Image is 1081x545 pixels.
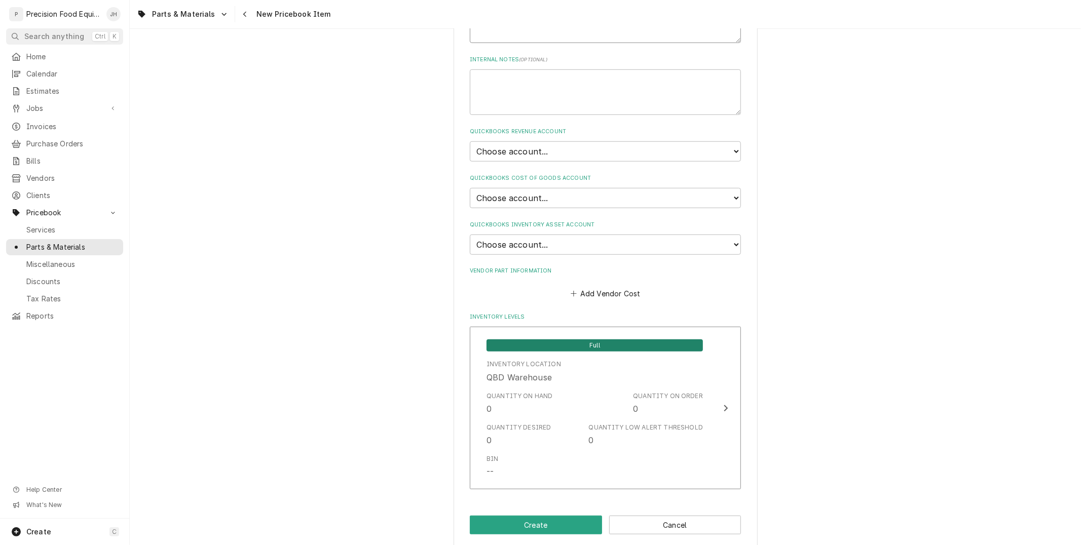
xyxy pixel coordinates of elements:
label: QuickBooks Inventory Asset Account [470,221,741,229]
span: Jobs [26,103,103,113]
span: Pricebook [26,208,103,218]
div: Bin [487,454,498,463]
a: Services [6,222,123,238]
div: Internal Notes [470,56,741,115]
div: Quantity Desired [487,423,551,432]
div: Inventory Levels [470,313,741,494]
div: Quantity Low Alert Threshold [589,423,703,432]
a: Parts & Materials [6,239,123,255]
div: Button Group Row [470,516,741,534]
span: C [112,528,117,536]
div: QuickBooks Cost of Goods Account [470,174,741,208]
div: -- [487,465,494,478]
div: Full [487,338,703,352]
a: Go to Parts & Materials [133,6,233,22]
span: Create [26,527,51,536]
div: 0 [487,434,492,446]
button: Navigate back [237,6,253,22]
label: Vendor Part Information [470,267,741,275]
a: Go to Pricebook [6,205,123,221]
div: JH [106,7,121,21]
div: Jason Hertel's Avatar [106,7,121,21]
span: New Pricebook Item [253,9,331,19]
div: Vendor Part Information [470,267,741,300]
a: Vendors [6,170,123,186]
div: Quantity on Hand [487,392,553,401]
span: Invoices [26,122,118,132]
span: Calendar [26,69,118,79]
span: Services [26,225,118,235]
div: Quantity on Order [633,392,703,415]
a: Go to Help Center [6,483,123,497]
span: Miscellaneous [26,259,118,269]
div: 0 [589,434,594,446]
label: QuickBooks Cost of Goods Account [470,174,741,182]
a: Purchase Orders [6,136,123,152]
label: Inventory Levels [470,313,741,321]
a: Calendar [6,66,123,82]
a: Reports [6,308,123,324]
span: Discounts [26,277,118,287]
a: Tax Rates [6,291,123,307]
div: Location [487,360,561,383]
div: Quantity Low Alert Threshold [589,423,703,446]
span: Ctrl [95,32,105,41]
button: Add Vendor Cost [569,286,642,300]
div: QBD Warehouse [487,371,552,383]
a: Estimates [6,83,123,99]
a: Clients [6,187,123,204]
span: Parts & Materials [152,9,215,19]
div: QuickBooks Revenue Account [470,128,741,162]
span: Reports [26,311,118,321]
a: Go to Jobs [6,100,123,116]
button: Create [470,516,602,534]
button: Update Inventory Level [470,327,741,489]
span: Search anything [24,31,84,42]
div: 0 [487,403,492,415]
div: Quantity Desired [487,423,551,446]
span: Parts & Materials [26,242,118,252]
div: Button Group [470,516,741,534]
span: Home [26,52,118,62]
span: What's New [26,501,117,509]
span: Purchase Orders [26,139,118,149]
div: Quantity on Hand [487,392,553,415]
div: Precision Food Equipment LLC [26,9,101,19]
div: Bin [487,454,498,478]
button: Cancel [609,516,741,534]
div: QuickBooks Inventory Asset Account [470,221,741,255]
span: Help Center [26,486,117,494]
a: Discounts [6,274,123,290]
span: ( optional ) [519,57,547,62]
span: Full [487,339,703,352]
a: Home [6,49,123,65]
span: Tax Rates [26,294,118,304]
a: Bills [6,153,123,169]
div: 0 [633,403,638,415]
div: P [9,7,23,21]
a: Go to What's New [6,498,123,512]
a: Miscellaneous [6,256,123,272]
span: Estimates [26,86,118,96]
span: Clients [26,190,118,201]
span: K [113,32,117,41]
label: Internal Notes [470,56,741,64]
span: Bills [26,156,118,166]
span: Vendors [26,173,118,183]
div: Quantity on Order [633,392,703,401]
div: Inventory Location [487,360,561,369]
button: Search anythingCtrlK [6,28,123,45]
label: QuickBooks Revenue Account [470,128,741,136]
a: Invoices [6,119,123,135]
